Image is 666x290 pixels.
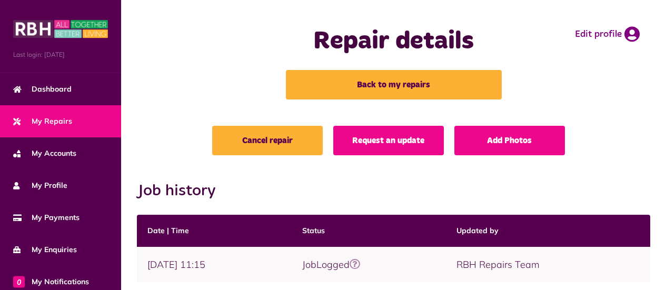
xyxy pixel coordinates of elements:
[333,126,444,155] a: Request an update
[13,84,72,95] span: Dashboard
[13,180,67,191] span: My Profile
[292,247,446,282] td: JobLogged
[13,18,108,39] img: MyRBH
[13,244,77,255] span: My Enquiries
[13,276,89,287] span: My Notifications
[454,126,565,155] a: Add Photos
[13,50,108,59] span: Last login: [DATE]
[13,148,76,159] span: My Accounts
[13,212,79,223] span: My Payments
[286,70,502,99] a: Back to my repairs
[137,215,292,247] th: Date | Time
[268,26,520,57] h1: Repair details
[137,182,650,201] h2: Job history
[292,215,446,247] th: Status
[212,126,323,155] a: Cancel repair
[13,116,72,127] span: My Repairs
[575,26,640,42] a: Edit profile
[446,247,650,282] td: RBH Repairs Team
[137,247,292,282] td: [DATE] 11:15
[446,215,650,247] th: Updated by
[13,276,25,287] span: 0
